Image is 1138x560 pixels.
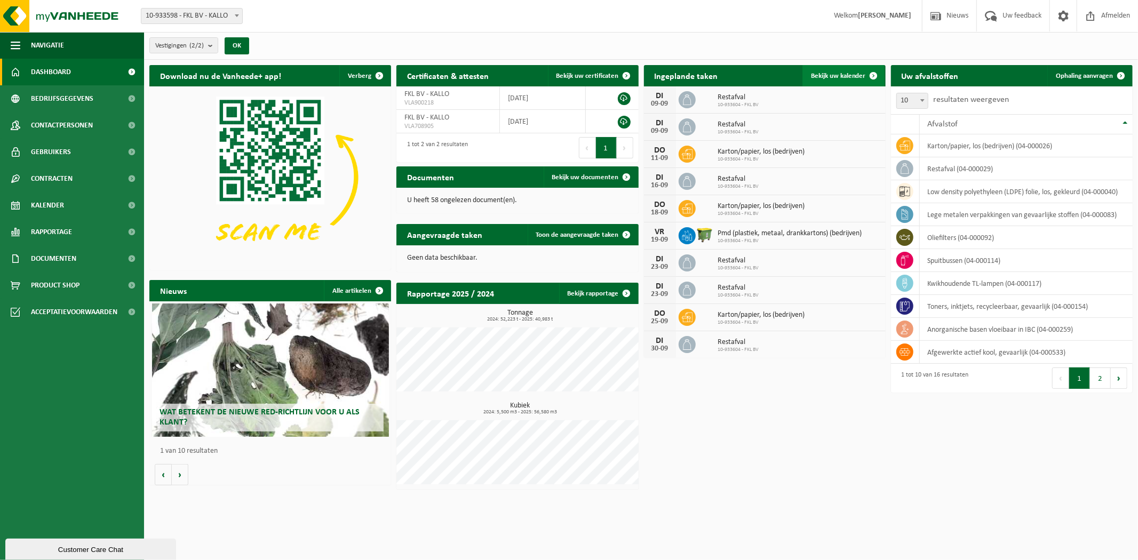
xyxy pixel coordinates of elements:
[649,282,671,291] div: DI
[649,263,671,271] div: 23-09
[649,146,671,155] div: DO
[718,284,759,292] span: Restafval
[896,366,969,390] div: 1 tot 10 van 16 resultaten
[920,295,1133,318] td: toners, inktjets, recycleerbaar, gevaarlijk (04-000154)
[920,134,1133,157] td: karton/papier, los (bedrijven) (04-000026)
[149,280,197,301] h2: Nieuws
[649,318,671,325] div: 25-09
[1056,73,1113,79] span: Ophaling aanvragen
[141,8,243,24] span: 10-933598 - FKL BV - KALLO
[31,85,93,112] span: Bedrijfsgegevens
[718,183,759,190] span: 10-933604 - FKL BV
[649,309,671,318] div: DO
[718,175,759,183] span: Restafval
[696,226,714,244] img: WB-1100-HPE-GN-51
[649,345,671,353] div: 30-09
[396,65,499,86] h2: Certificaten & attesten
[649,236,671,244] div: 19-09
[718,265,759,271] span: 10-933604 - FKL BV
[528,224,638,245] a: Toon de aangevraagde taken
[928,120,958,129] span: Afvalstof
[31,32,64,59] span: Navigatie
[718,202,805,211] span: Karton/papier, los (bedrijven)
[31,245,76,272] span: Documenten
[644,65,729,86] h2: Ingeplande taken
[718,338,759,347] span: Restafval
[402,317,638,322] span: 2024: 52,223 t - 2025: 40,983 t
[31,299,117,325] span: Acceptatievoorwaarden
[649,291,671,298] div: 23-09
[31,59,71,85] span: Dashboard
[579,137,596,158] button: Previous
[500,86,586,110] td: [DATE]
[649,255,671,263] div: DI
[649,209,671,217] div: 18-09
[617,137,633,158] button: Next
[172,464,188,485] button: Volgende
[718,148,805,156] span: Karton/papier, los (bedrijven)
[718,292,759,299] span: 10-933604 - FKL BV
[404,99,491,107] span: VLA900218
[536,231,619,238] span: Toon de aangevraagde taken
[649,228,671,236] div: VR
[404,114,449,122] span: FKL BV - KALLO
[152,303,389,437] a: Wat betekent de nieuwe RED-richtlijn voor u als klant?
[149,86,391,268] img: Download de VHEPlus App
[1069,367,1090,389] button: 1
[649,100,671,108] div: 09-09
[396,166,465,187] h2: Documenten
[5,537,178,560] iframe: chat widget
[649,182,671,189] div: 16-09
[548,65,638,86] a: Bekijk uw certificaten
[891,65,969,86] h2: Uw afvalstoffen
[718,129,759,135] span: 10-933604 - FKL BV
[920,272,1133,295] td: kwikhoudende TL-lampen (04-000117)
[920,180,1133,203] td: low density polyethyleen (LDPE) folie, los, gekleurd (04-000040)
[324,280,390,301] a: Alle artikelen
[31,272,79,299] span: Product Shop
[404,122,491,131] span: VLA708905
[31,139,71,165] span: Gebruikers
[649,155,671,162] div: 11-09
[920,203,1133,226] td: lege metalen verpakkingen van gevaarlijke stoffen (04-000083)
[404,90,449,98] span: FKL BV - KALLO
[718,102,759,108] span: 10-933604 - FKL BV
[920,318,1133,341] td: anorganische basen vloeibaar in IBC (04-000259)
[556,73,619,79] span: Bekijk uw certificaten
[718,229,862,238] span: Pmd (plastiek, metaal, drankkartons) (bedrijven)
[31,219,72,245] span: Rapportage
[396,224,493,245] h2: Aangevraagde taken
[402,309,638,322] h3: Tonnage
[500,110,586,133] td: [DATE]
[1090,367,1111,389] button: 2
[155,38,204,54] span: Vestigingen
[920,226,1133,249] td: oliefilters (04-000092)
[31,112,93,139] span: Contactpersonen
[934,95,1009,104] label: resultaten weergeven
[31,192,64,219] span: Kalender
[718,156,805,163] span: 10-933604 - FKL BV
[339,65,390,86] button: Verberg
[718,211,805,217] span: 10-933604 - FKL BV
[920,157,1133,180] td: restafval (04-000029)
[920,341,1133,364] td: afgewerkte actief kool, gevaarlijk (04-000533)
[402,136,468,159] div: 1 tot 2 van 2 resultaten
[718,93,759,102] span: Restafval
[141,9,242,23] span: 10-933598 - FKL BV - KALLO
[858,12,911,20] strong: [PERSON_NAME]
[407,254,627,262] p: Geen data beschikbaar.
[718,311,805,319] span: Karton/papier, los (bedrijven)
[396,283,505,303] h2: Rapportage 2025 / 2024
[160,447,386,455] p: 1 van 10 resultaten
[31,165,73,192] span: Contracten
[552,174,619,181] span: Bekijk uw documenten
[718,257,759,265] span: Restafval
[189,42,204,49] count: (2/2)
[149,65,292,86] h2: Download nu de Vanheede+ app!
[802,65,885,86] a: Bekijk uw kalender
[897,93,928,108] span: 10
[649,201,671,209] div: DO
[407,197,627,204] p: U heeft 58 ongelezen document(en).
[596,137,617,158] button: 1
